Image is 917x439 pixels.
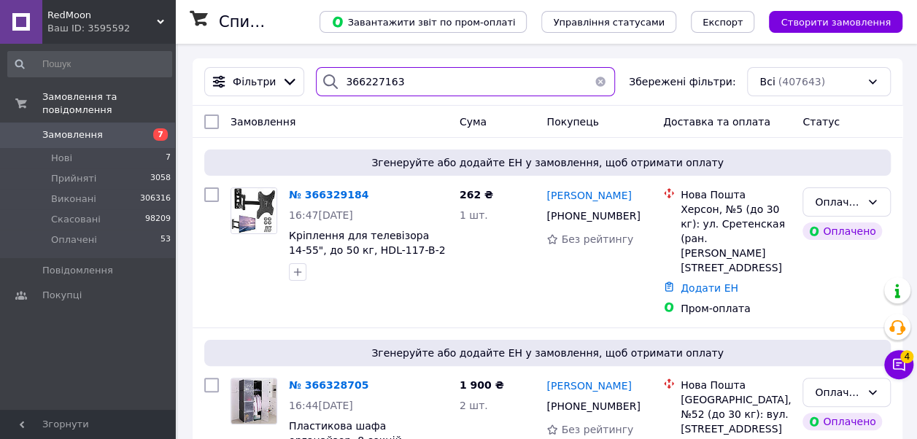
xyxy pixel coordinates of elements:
[561,233,633,245] span: Без рейтингу
[546,188,631,203] a: [PERSON_NAME]
[47,9,157,22] span: RedMoon
[561,424,633,435] span: Без рейтингу
[460,400,488,411] span: 2 шт.
[460,209,488,221] span: 1 шт.
[543,206,640,226] div: [PHONE_NUMBER]
[42,128,103,141] span: Замовлення
[884,350,913,379] button: Чат з покупцем4
[460,189,493,201] span: 262 ₴
[802,116,840,128] span: Статус
[681,202,791,275] div: Херсон, №5 (до 30 кг): ул. Сретенская (ран. [PERSON_NAME][STREET_ADDRESS]
[160,233,171,246] span: 53
[900,350,913,363] span: 4
[42,90,175,117] span: Замовлення та повідомлення
[681,282,738,294] a: Додати ЕН
[150,172,171,185] span: 3058
[546,190,631,201] span: [PERSON_NAME]
[460,116,487,128] span: Cума
[331,15,515,28] span: Завантажити звіт по пром-оплаті
[233,74,276,89] span: Фільтри
[289,209,353,221] span: 16:47[DATE]
[759,74,775,89] span: Всі
[541,11,676,33] button: Управління статусами
[546,380,631,392] span: [PERSON_NAME]
[663,116,770,128] span: Доставка та оплата
[320,11,527,33] button: Завантажити звіт по пром-оплаті
[691,11,755,33] button: Експорт
[51,152,72,165] span: Нові
[219,13,367,31] h1: Список замовлень
[289,230,445,285] a: Кріплення для телевізора 14-55", до 50 кг, HDL-117-B-2 / Поворотний настінний кронштейн для ТБ
[781,17,891,28] span: Створити замовлення
[802,413,881,430] div: Оплачено
[815,384,861,400] div: Оплачено
[815,194,861,210] div: Оплачено
[553,17,665,28] span: Управління статусами
[51,172,96,185] span: Прийняті
[681,392,791,436] div: [GEOGRAPHIC_DATA], №52 (до 30 кг): вул. [STREET_ADDRESS]
[42,289,82,302] span: Покупці
[231,378,277,424] a: Фото товару
[681,187,791,202] div: Нова Пошта
[546,116,598,128] span: Покупець
[210,346,885,360] span: Згенеруйте або додайте ЕН у замовлення, щоб отримати оплату
[543,396,640,416] div: [PHONE_NUMBER]
[7,51,172,77] input: Пошук
[210,155,885,170] span: Згенеруйте або додайте ЕН у замовлення, щоб отримати оплату
[51,233,97,246] span: Оплачені
[802,222,881,240] div: Оплачено
[316,67,614,96] input: Пошук за номером замовлення, ПІБ покупця, номером телефону, Email, номером накладної
[460,379,504,391] span: 1 900 ₴
[231,116,295,128] span: Замовлення
[42,264,113,277] span: Повідомлення
[51,193,96,206] span: Виконані
[681,378,791,392] div: Нова Пошта
[51,213,101,226] span: Скасовані
[166,152,171,165] span: 7
[629,74,735,89] span: Збережені фільтри:
[153,128,168,141] span: 7
[754,15,902,27] a: Створити замовлення
[47,22,175,35] div: Ваш ID: 3595592
[231,188,276,233] img: Фото товару
[231,378,276,424] img: Фото товару
[289,400,353,411] span: 16:44[DATE]
[289,379,368,391] a: № 366328705
[546,378,631,393] a: [PERSON_NAME]
[145,213,171,226] span: 98209
[778,76,825,88] span: (407643)
[289,189,368,201] a: № 366329184
[140,193,171,206] span: 306316
[769,11,902,33] button: Створити замовлення
[703,17,743,28] span: Експорт
[681,301,791,316] div: Пром-оплата
[586,67,615,96] button: Очистить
